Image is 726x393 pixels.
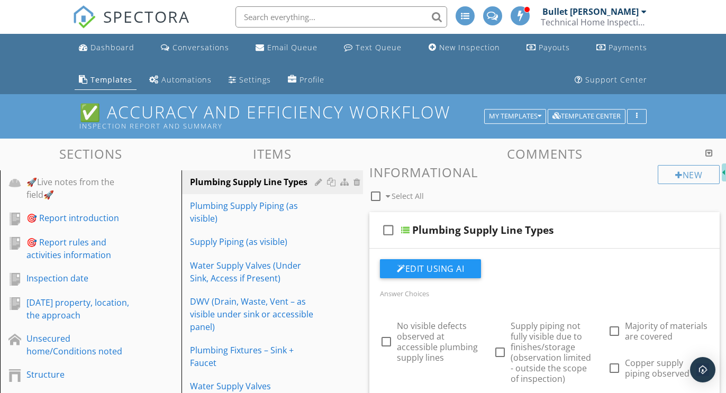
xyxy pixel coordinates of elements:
[392,191,424,201] span: Select All
[542,6,639,17] div: Bullet [PERSON_NAME]
[380,217,397,243] i: check_box_outline_blank
[79,122,488,130] div: Inspection Report and Summary
[26,368,131,381] div: Structure
[79,103,647,130] h1: ✅ Accuracy and Efficiency Workflow
[190,176,318,188] div: Plumbing Supply Line Types
[190,259,318,285] div: Water Supply Valves (Under Sink, Access if Present)
[380,259,481,278] button: Edit Using AI
[356,42,402,52] div: Text Queue
[190,199,318,225] div: Plumbing Supply Piping (as visible)
[625,320,707,342] span: Majority of materials are covered
[340,38,406,58] a: Text Queue
[145,70,216,90] a: Automations (Advanced)
[369,165,720,179] h3: Informational
[157,38,233,58] a: Conversations
[592,38,651,58] a: Payments
[570,70,651,90] a: Support Center
[585,75,647,85] div: Support Center
[235,6,447,28] input: Search everything...
[251,38,322,58] a: Email Queue
[190,235,318,248] div: Supply Piping (as visible)
[522,38,574,58] a: Payouts
[26,236,131,261] div: 🎯 Report rules and activities information
[489,113,541,120] div: My Templates
[26,332,131,358] div: Unsecured home/Conditions noted
[181,147,363,161] h3: Items
[397,320,478,363] span: No visible defects observed at accessible plumbing supply lines
[103,5,190,28] span: SPECTORA
[658,165,720,184] div: New
[690,357,715,382] div: Open Intercom Messenger
[26,272,131,285] div: Inspection date
[369,147,720,161] h3: Comments
[439,42,500,52] div: New Inspection
[484,109,546,124] button: My Templates
[300,75,324,85] div: Profile
[541,17,647,28] div: Technical Home Inspection Services
[190,344,318,369] div: Plumbing Fixtures – Sink + Faucet
[284,70,329,90] a: Company Profile
[173,42,229,52] div: Conversations
[72,14,190,36] a: SPECTORA
[380,289,429,298] label: Answer Choices
[412,224,554,236] div: Plumbing Supply Line Types
[552,113,621,120] div: Template Center
[625,357,689,379] span: Copper supply piping observed
[26,176,131,201] div: 🚀Live notes from the field🚀
[239,75,271,85] div: Settings
[90,42,134,52] div: Dashboard
[72,5,96,29] img: The Best Home Inspection Software - Spectora
[161,75,212,85] div: Automations
[539,42,570,52] div: Payouts
[548,109,625,124] button: Template Center
[26,212,131,224] div: 🎯 Report introduction
[26,296,131,322] div: [DATE] property, location, the approach
[75,70,137,90] a: Templates
[75,38,139,58] a: Dashboard
[190,295,318,333] div: DWV (Drain, Waste, Vent – as visible under sink or accessible panel)
[424,38,504,58] a: New Inspection
[267,42,317,52] div: Email Queue
[224,70,275,90] a: Settings
[511,320,591,385] span: Supply piping not fully visible due to finishes/storage (observation limited - outside the scope ...
[548,111,625,120] a: Template Center
[90,75,132,85] div: Templates
[190,380,318,392] div: Water Supply Valves
[609,42,647,52] div: Payments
